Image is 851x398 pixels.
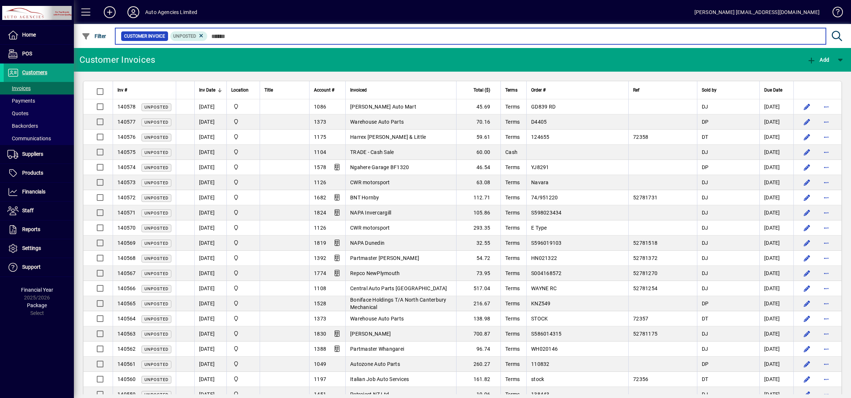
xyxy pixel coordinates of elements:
button: Add [805,53,831,66]
span: Unposted [144,165,168,170]
td: [DATE] [194,160,226,175]
span: Unposted [144,181,168,185]
span: Rangiora [231,345,255,353]
button: More options [820,237,832,249]
span: Partmaster Whangarei [350,346,404,352]
a: Knowledge Base [827,1,842,25]
div: Sold by [702,86,755,94]
td: [DATE] [194,99,226,114]
span: 140571 [117,210,136,216]
span: WH020146 [531,346,558,352]
td: 59.61 [456,130,500,145]
button: More options [820,146,832,158]
td: [DATE] [759,99,793,114]
button: More options [820,176,832,188]
span: Unposted [144,105,168,110]
span: Harrex [PERSON_NAME] & Little [350,134,426,140]
span: Package [27,302,47,308]
span: DP [702,164,709,170]
span: TRADE - Cash Sale [350,149,394,155]
span: Boniface Holdings T/A North Canterbury Mechanical [350,297,447,310]
span: KNZ549 [531,301,551,306]
span: Terms [505,285,520,291]
span: CWR motorsport [350,179,390,185]
span: Rangiora [231,193,255,202]
span: 1126 [314,179,326,185]
span: Rangiora [231,239,255,247]
span: Rangiora [231,163,255,171]
button: More options [820,358,832,370]
button: More options [820,161,832,173]
span: Rangiora [231,103,255,111]
span: Unposted [144,150,168,155]
span: 1682 [314,195,326,200]
span: S598023434 [531,210,562,216]
span: Warehouse Auto Parts [350,316,404,322]
button: Edit [801,343,813,355]
span: POS [22,51,32,56]
span: Rangiora [231,118,255,126]
td: [DATE] [759,342,793,357]
span: DT [702,134,708,140]
span: Terms [505,210,520,216]
td: [DATE] [759,220,793,236]
a: Suppliers [4,145,74,164]
span: 124655 [531,134,550,140]
span: GD839 RD [531,104,556,110]
button: More options [820,373,832,385]
span: 140563 [117,331,136,337]
span: Inv Date [199,86,215,94]
span: Unposted [144,332,168,337]
span: Inv # [117,86,127,94]
button: Edit [801,161,813,173]
button: Edit [801,207,813,219]
span: Repco NewPlymouth [350,270,400,276]
span: DJ [702,270,708,276]
td: 216.67 [456,296,500,311]
button: Filter [80,30,108,43]
span: 72357 [633,316,648,322]
span: DJ [702,179,708,185]
a: Support [4,258,74,277]
span: 140565 [117,301,136,306]
span: Terms [505,164,520,170]
span: 1578 [314,164,326,170]
span: Rangiora [231,178,255,186]
td: [DATE] [759,251,793,266]
div: Invoiced [350,86,452,94]
span: 140578 [117,104,136,110]
span: [PERSON_NAME] Auto Mart [350,104,416,110]
span: DJ [702,149,708,155]
div: Customer Invoices [79,54,155,66]
span: Unposted [173,34,196,39]
span: CWR motorsport [350,225,390,231]
td: [DATE] [759,296,793,311]
button: More options [820,252,832,264]
span: Rangiora [231,148,255,156]
span: Communications [7,135,51,141]
span: Total ($) [474,86,490,94]
span: 1392 [314,255,326,261]
span: BNT Hornby [350,195,379,200]
span: DJ [702,225,708,231]
td: [DATE] [194,175,226,190]
span: Unposted [144,135,168,140]
span: Unposted [144,302,168,306]
span: Cash [505,149,517,155]
span: 52781270 [633,270,657,276]
td: [DATE] [194,342,226,357]
span: 140576 [117,134,136,140]
span: D4405 [531,119,547,125]
span: Order # [531,86,546,94]
span: DJ [702,346,708,352]
span: Quotes [7,110,28,116]
button: More options [820,131,832,143]
span: Customer Invoice [124,32,165,40]
span: Financial Year [21,287,53,293]
td: 96.74 [456,342,500,357]
span: 1774 [314,270,326,276]
span: Unposted [144,226,168,231]
span: Terms [505,240,520,246]
button: Add [98,6,122,19]
button: Edit [801,298,813,309]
